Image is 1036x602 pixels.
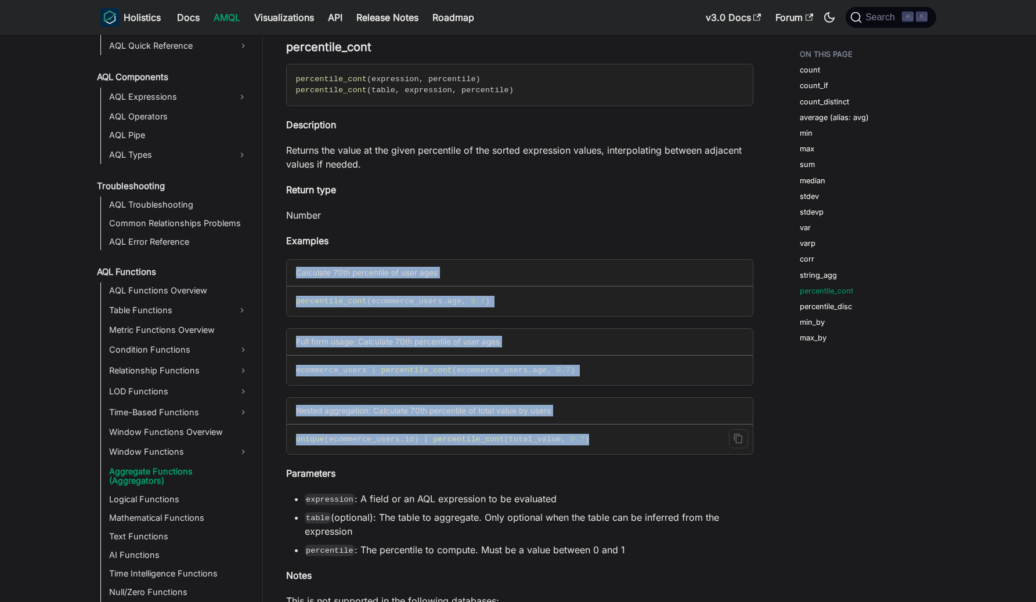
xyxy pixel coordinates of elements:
[414,435,419,444] span: )
[800,285,853,296] a: percentile_cont
[800,80,828,91] a: count_if
[170,8,207,27] a: Docs
[571,366,575,375] span: )
[106,197,252,213] a: AQL Troubleshooting
[371,366,376,375] span: |
[106,37,252,55] a: AQL Quick Reference
[800,206,824,217] a: stdevp
[400,435,405,444] span: .
[106,340,252,359] a: Condition Functions
[800,64,820,75] a: count
[442,297,447,306] span: .
[106,463,252,489] a: Aggregate Functions (Aggregators)
[287,398,753,424] div: Nested aggregation: Calculate 70th percentile of total value by users
[296,75,367,84] span: percentile_cont
[296,86,367,95] span: percentile_cont
[207,8,247,27] a: AMQL
[371,297,442,306] span: ecommerce_users
[106,510,252,526] a: Mathematical Functions
[106,443,252,461] a: Window Functions
[329,435,400,444] span: ecommerce_users
[584,435,589,444] span: )
[571,435,584,444] span: 0.7
[820,8,839,27] button: Switch between dark and light mode (currently dark mode)
[286,467,335,479] strong: Parameters
[349,8,425,27] a: Release Notes
[247,8,321,27] a: Visualizations
[800,143,814,154] a: max
[447,297,461,306] span: age
[296,297,367,306] span: percentile_cont
[106,215,252,231] a: Common Relationships Problems
[106,146,232,164] a: AQL Types
[106,301,232,320] a: Table Functions
[729,429,748,448] button: Copy code to clipboard
[286,208,753,222] p: Number
[106,584,252,600] a: Null/Zero Functions
[100,8,161,27] a: HolisticsHolistics
[106,108,252,125] a: AQL Operators
[232,301,252,320] button: Expand sidebar category 'Table Functions'
[419,75,424,84] span: ,
[296,366,367,375] span: ecommerce_users
[916,12,927,22] kbd: K
[457,366,528,375] span: ecommerce_users
[106,88,232,106] a: AQL Expressions
[846,7,936,28] button: Search (Command+K)
[800,253,814,264] a: corr
[106,565,252,582] a: Time Intelligence Functions
[405,435,414,444] span: id
[433,435,504,444] span: percentile_cont
[405,86,452,95] span: expression
[286,40,753,55] h3: percentile_cont
[509,86,514,95] span: )
[476,75,481,84] span: )
[452,86,457,95] span: ,
[381,366,452,375] span: percentile_cont
[106,528,252,545] a: Text Functions
[106,424,252,440] a: Window Functions Overview
[305,510,753,538] li: (optional): The table to aggregate. Only optional when the table can be inferred from the expression
[93,264,252,280] a: AQL Functions
[232,146,252,164] button: Expand sidebar category 'AQL Types'
[428,75,476,84] span: percentile
[800,159,815,170] a: sum
[106,282,252,299] a: AQL Functions Overview
[93,69,252,85] a: AQL Components
[367,86,371,95] span: (
[800,128,813,139] a: min
[561,435,565,444] span: ,
[287,260,753,286] div: Calculate 70th percentile of user ages
[93,178,252,194] a: Troubleshooting
[862,12,902,23] span: Search
[286,119,336,130] strong: Description
[106,127,252,143] a: AQL Pipe
[296,435,324,444] span: unique
[395,86,400,95] span: ,
[509,435,561,444] span: total_value
[367,297,371,306] span: (
[528,366,532,375] span: .
[100,8,119,27] img: Holistics
[768,8,820,27] a: Forum
[425,8,481,27] a: Roadmap
[452,366,457,375] span: (
[371,86,395,95] span: table
[699,8,768,27] a: v3.0 Docs
[106,361,252,380] a: Relationship Functions
[504,435,509,444] span: (
[286,184,336,195] strong: Return type
[321,8,349,27] a: API
[547,366,551,375] span: ,
[106,547,252,563] a: AI Functions
[305,545,355,556] code: percentile
[106,403,252,422] a: Time-Based Functions
[800,96,849,107] a: count_distinct
[106,382,252,401] a: LOD Functions
[305,543,753,557] li: : The percentile to compute. Must be a value between 0 and 1
[232,88,252,106] button: Expand sidebar category 'AQL Expressions'
[367,75,371,84] span: (
[800,301,852,312] a: percentile_disc
[286,570,312,581] strong: Notes
[305,492,753,506] li: : A field or an AQL expression to be evaluated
